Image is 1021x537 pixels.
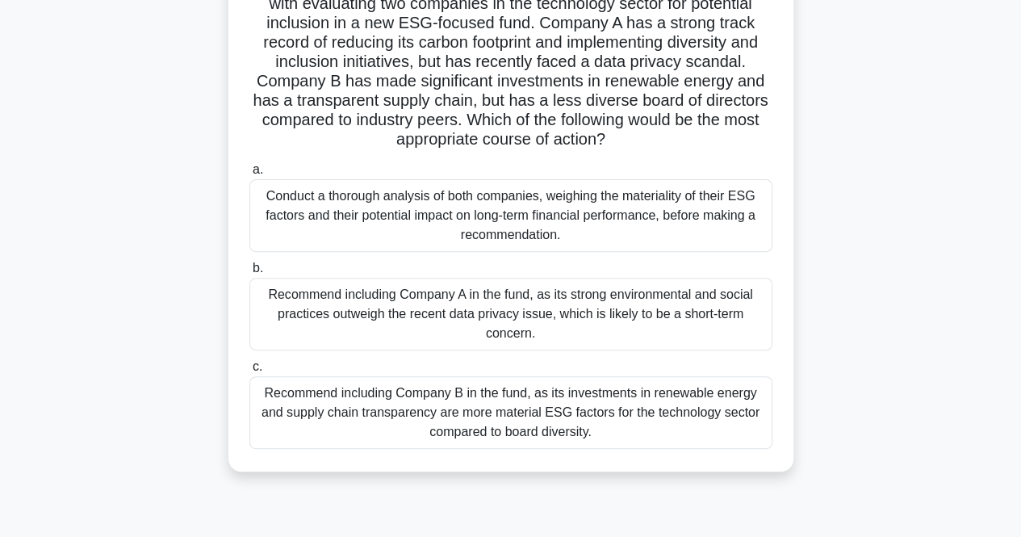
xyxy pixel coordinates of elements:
span: a. [253,162,263,176]
div: Conduct a thorough analysis of both companies, weighing the materiality of their ESG factors and ... [249,179,772,252]
span: b. [253,261,263,275]
div: Recommend including Company A in the fund, as its strong environmental and social practices outwe... [249,278,772,350]
span: c. [253,359,262,373]
div: Recommend including Company B in the fund, as its investments in renewable energy and supply chai... [249,376,772,449]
